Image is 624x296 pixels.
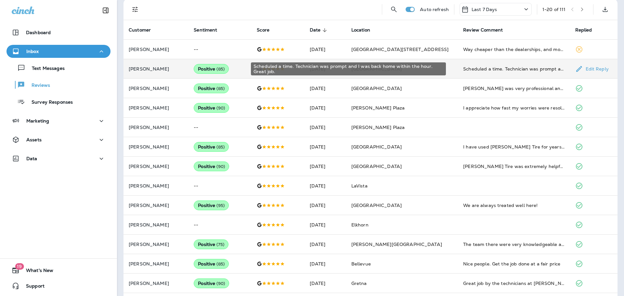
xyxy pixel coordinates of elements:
div: Positive [194,161,229,171]
div: Positive [194,259,229,269]
button: Data [6,152,110,165]
span: ( 90 ) [216,164,225,169]
span: What's New [19,268,53,276]
div: Positive [194,64,229,74]
span: Bellevue [351,261,371,267]
span: ( 90 ) [216,281,225,286]
span: [GEOGRAPHIC_DATA] [351,163,402,169]
span: ( 85 ) [216,144,225,150]
button: 19What's New [6,264,110,277]
p: [PERSON_NAME] [129,261,183,266]
div: Great job by the technicians at Jensen Tire. Very knowledeable and professional. Plus, they finis... [463,280,565,287]
span: Location [351,27,379,33]
span: ( 95 ) [216,203,225,208]
div: 1 - 20 of 111 [542,7,566,12]
button: Filters [129,3,142,16]
div: Nice people. Get the job done at a fair price [463,261,565,267]
span: ( 75 ) [216,242,224,247]
td: [DATE] [305,118,346,137]
button: Inbox [6,45,110,58]
p: [PERSON_NAME] [129,242,183,247]
p: Marketing [26,118,49,123]
div: Positive [194,84,229,93]
button: Export as CSV [599,3,612,16]
span: [GEOGRAPHIC_DATA] [351,144,402,150]
p: [PERSON_NAME] [129,281,183,286]
span: Date [310,27,321,33]
span: ( 85 ) [216,66,225,72]
span: Customer [129,27,151,33]
button: Support [6,279,110,292]
button: Text Messages [6,61,110,75]
td: -- [188,40,252,59]
span: ( 90 ) [216,105,225,111]
span: [PERSON_NAME] Plaza [351,124,405,130]
button: Assets [6,133,110,146]
div: Positive [194,103,229,113]
p: Data [26,156,37,161]
button: Survey Responses [6,95,110,109]
p: [PERSON_NAME] [129,183,183,188]
p: [PERSON_NAME] [129,105,183,110]
button: Reviews [6,78,110,92]
span: Score [257,27,278,33]
p: [PERSON_NAME] [129,66,183,71]
span: Review Comment [463,27,503,33]
span: Customer [129,27,159,33]
div: I have used Jensen Tire for years and have always had excellent service. [463,144,565,150]
td: -- [188,118,252,137]
td: [DATE] [305,254,346,274]
span: Sentiment [194,27,226,33]
span: Score [257,27,269,33]
p: [PERSON_NAME] [129,144,183,149]
span: 19 [15,263,24,270]
p: Assets [26,137,42,142]
div: Preston was very professional and friendly. My car was ready within a reasonable time frame. [463,85,565,92]
div: The team there were very knowledgeable and friendly. [463,241,565,248]
p: [PERSON_NAME] [129,86,183,91]
td: [DATE] [305,40,346,59]
span: LaVista [351,183,368,189]
td: [DATE] [305,79,346,98]
td: [DATE] [305,59,346,79]
div: Positive [194,200,229,210]
span: ( 85 ) [216,86,225,91]
div: Positive [194,142,229,152]
div: Scheduled a time. Technician was prompt and I was back home within the hour. Great job. [251,62,446,75]
p: Reviews [25,83,50,89]
div: Positive [194,239,228,249]
span: Support [19,283,45,291]
td: [DATE] [305,215,346,235]
td: [DATE] [305,196,346,215]
span: [PERSON_NAME] Plaza [351,105,405,111]
p: [PERSON_NAME] [129,222,183,227]
p: Dashboard [26,30,51,35]
span: Replied [575,27,601,33]
td: -- [188,215,252,235]
span: [PERSON_NAME][GEOGRAPHIC_DATA] [351,241,442,247]
span: Location [351,27,370,33]
td: [DATE] [305,137,346,157]
p: [PERSON_NAME] [129,164,183,169]
button: Marketing [6,114,110,127]
div: I appreciate how fast my worries were resolved!!!! [463,105,565,111]
span: Replied [575,27,592,33]
button: Search Reviews [387,3,400,16]
span: Review Comment [463,27,511,33]
span: Sentiment [194,27,217,33]
span: Date [310,27,329,33]
div: We are always treated well here! [463,202,565,209]
td: -- [188,176,252,196]
span: Gretna [351,280,367,286]
div: Way cheaper than the dealerships, and more services for actually reasonable expectations. [463,46,565,53]
div: Jensen Tire was extremely helpful and quick in resolving my issue. I would highly recommend. [463,163,565,170]
span: [GEOGRAPHIC_DATA] [351,85,402,91]
p: [PERSON_NAME] [129,47,183,52]
span: [GEOGRAPHIC_DATA] [351,202,402,208]
p: [PERSON_NAME] [129,125,183,130]
td: [DATE] [305,274,346,293]
p: Inbox [26,49,39,54]
p: Auto refresh [420,7,449,12]
p: Edit Reply [583,66,609,71]
span: Elkhorn [351,222,369,228]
